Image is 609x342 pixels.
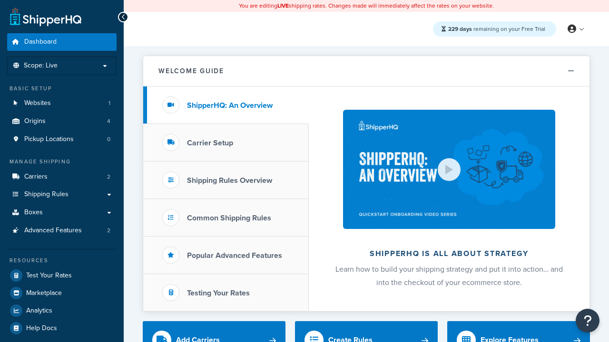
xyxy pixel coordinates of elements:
[277,1,289,10] b: LIVE
[24,190,69,199] span: Shipping Rules
[7,222,117,239] li: Advanced Features
[108,99,110,107] span: 1
[7,131,117,148] a: Pickup Locations0
[26,289,62,297] span: Marketplace
[187,289,250,297] h3: Testing Your Rates
[343,110,555,229] img: ShipperHQ is all about strategy
[24,99,51,107] span: Websites
[24,38,57,46] span: Dashboard
[7,95,117,112] a: Websites1
[7,113,117,130] a: Origins4
[26,307,52,315] span: Analytics
[448,25,472,33] strong: 229 days
[7,131,117,148] li: Pickup Locations
[187,251,282,260] h3: Popular Advanced Features
[187,139,233,147] h3: Carrier Setup
[7,113,117,130] li: Origins
[7,285,117,302] a: Marketplace
[7,168,117,186] a: Carriers2
[7,267,117,284] a: Test Your Rates
[7,95,117,112] li: Websites
[26,324,57,332] span: Help Docs
[7,320,117,337] a: Help Docs
[158,67,224,75] h2: Welcome Guide
[187,176,272,185] h3: Shipping Rules Overview
[448,25,545,33] span: remaining on your Free Trial
[24,62,58,70] span: Scope: Live
[335,264,563,288] span: Learn how to build your shipping strategy and put it into action… and into the checkout of your e...
[107,227,110,235] span: 2
[334,249,564,258] h2: ShipperHQ is all about strategy
[7,168,117,186] li: Carriers
[107,117,110,125] span: 4
[576,309,599,332] button: Open Resource Center
[24,209,43,217] span: Boxes
[24,117,46,125] span: Origins
[187,214,271,222] h3: Common Shipping Rules
[7,256,117,265] div: Resources
[7,85,117,93] div: Basic Setup
[107,135,110,143] span: 0
[187,101,273,110] h3: ShipperHQ: An Overview
[107,173,110,181] span: 2
[7,186,117,203] a: Shipping Rules
[143,56,589,86] button: Welcome Guide
[7,204,117,221] a: Boxes
[24,173,48,181] span: Carriers
[7,158,117,166] div: Manage Shipping
[24,135,74,143] span: Pickup Locations
[24,227,82,235] span: Advanced Features
[7,302,117,319] a: Analytics
[7,222,117,239] a: Advanced Features2
[7,33,117,51] a: Dashboard
[26,272,72,280] span: Test Your Rates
